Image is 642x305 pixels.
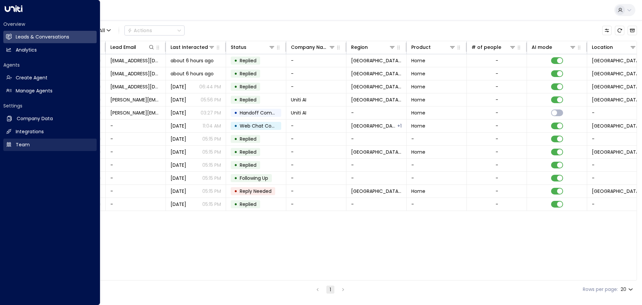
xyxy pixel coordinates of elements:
p: 05:15 PM [202,162,221,168]
span: Replied [240,201,256,208]
div: Product [411,43,456,51]
a: Manage Agents [3,85,97,97]
td: - [286,198,346,211]
h2: Settings [3,102,97,109]
span: Summerhill Village [592,57,641,64]
td: - [286,80,346,93]
span: Uniti AI [291,109,306,116]
td: - [346,172,407,184]
label: Rows per page: [583,286,618,293]
p: 03:27 PM [201,109,221,116]
div: Lead Email [110,43,155,51]
div: Button group with a nested menu [124,25,185,35]
div: - [496,149,498,155]
p: 06:44 PM [199,83,221,90]
span: Replied [240,70,256,77]
span: Aug 27, 2025 [171,162,186,168]
td: - [286,120,346,132]
span: Uniti AI [291,96,306,103]
div: Region [351,43,368,51]
td: - [346,198,407,211]
p: 05:15 PM [202,136,221,142]
div: - [496,96,498,103]
td: - [286,172,346,184]
nav: pagination navigation [313,285,347,294]
p: 11:04 AM [203,123,221,129]
span: about 6 hours ago [171,70,214,77]
span: Summerhill Village [592,70,641,77]
a: Analytics [3,44,97,56]
td: - [106,185,166,198]
span: Home [411,70,425,77]
a: Integrations [3,126,97,138]
div: Last Interacted [171,43,215,51]
span: pettanyamatheny3@gmail.com [110,57,161,64]
div: # of people [471,43,501,51]
td: - [286,146,346,158]
td: - [407,172,467,184]
span: Central Michigan [351,123,397,129]
div: Location [592,43,613,51]
span: Replied [240,136,256,142]
span: Replied [240,96,256,103]
button: Actions [124,25,185,35]
span: Web Chat Completed [240,123,292,129]
td: - [286,185,346,198]
td: - [106,146,166,158]
td: - [407,159,467,171]
h2: Leads & Conversations [16,33,69,41]
span: pettanyamatheny3@gmail.com [110,70,161,77]
span: Reply Needed [240,188,272,195]
span: Home [411,96,425,103]
span: Central Michigan [351,57,402,64]
div: • [234,185,237,197]
span: Aug 27, 2025 [171,188,186,195]
a: Leads & Conversations [3,31,97,43]
h2: Integrations [16,128,44,135]
span: Central Michigan [351,96,402,103]
span: Home [411,57,425,64]
p: 05:56 PM [201,96,221,103]
span: Central Michigan [351,83,402,90]
p: 05:15 PM [202,175,221,181]
h2: Overview [3,21,97,27]
div: • [234,68,237,79]
div: • [234,94,237,105]
span: Yesterday [171,83,186,90]
div: Region [351,43,396,51]
a: Create Agent [3,72,97,84]
span: Following Up [240,175,268,181]
button: Customize [602,26,612,35]
div: Location [592,43,636,51]
span: petfieldstacy@hotmail.com [110,83,161,90]
td: - [407,198,467,211]
div: • [234,133,237,145]
div: 20 [621,285,634,294]
p: 05:15 PM [202,188,221,195]
div: AI mode [532,43,576,51]
span: All [99,28,105,33]
div: Company Name [291,43,329,51]
span: Replied [240,162,256,168]
div: • [234,172,237,184]
div: • [234,120,237,132]
td: - [106,172,166,184]
div: AI mode [532,43,552,51]
td: - [286,133,346,145]
td: - [407,133,467,145]
span: Yesterday [171,96,186,103]
span: Aug 27, 2025 [171,201,186,208]
div: • [234,199,237,210]
span: Summerhill Village [592,96,641,103]
div: - [496,109,498,116]
h2: Manage Agents [16,87,52,94]
div: - [496,136,498,142]
td: - [346,106,407,119]
span: Aug 27, 2025 [171,136,186,142]
div: • [234,146,237,158]
span: Central Michigan [351,70,402,77]
div: - [496,188,498,195]
div: Lead Email [110,43,136,51]
p: 05:15 PM [202,149,221,155]
span: Replied [240,149,256,155]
